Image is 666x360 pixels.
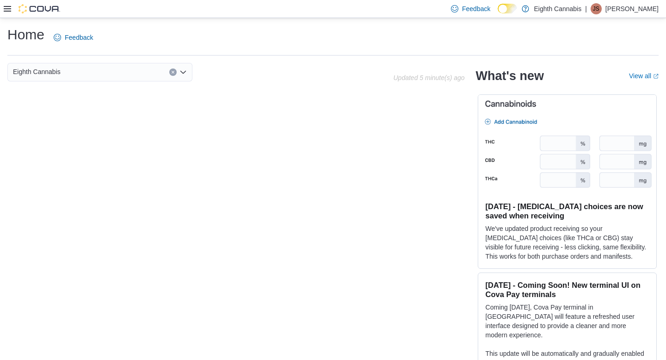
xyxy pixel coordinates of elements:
img: Cova [18,4,60,13]
button: Open list of options [179,68,187,76]
input: Dark Mode [498,4,517,13]
p: Coming [DATE], Cova Pay terminal in [GEOGRAPHIC_DATA] will feature a refreshed user interface des... [486,303,649,340]
svg: External link [653,74,659,79]
p: | [585,3,587,14]
h3: [DATE] - Coming Soon! New terminal UI on Cova Pay terminals [486,280,649,299]
p: [PERSON_NAME] [605,3,659,14]
p: Updated 5 minute(s) ago [393,74,464,81]
span: Feedback [462,4,490,13]
span: Feedback [65,33,93,42]
h3: [DATE] - [MEDICAL_DATA] choices are now saved when receiving [486,202,649,220]
p: Eighth Cannabis [534,3,581,14]
span: Eighth Cannabis [13,66,61,77]
div: Janae Smiley-Lewis [591,3,602,14]
span: Dark Mode [498,13,498,14]
button: Clear input [169,68,177,76]
p: We've updated product receiving so your [MEDICAL_DATA] choices (like THCa or CBG) stay visible fo... [486,224,649,261]
a: View allExternal link [629,72,659,80]
h2: What's new [476,68,544,83]
h1: Home [7,25,44,44]
a: Feedback [50,28,97,47]
span: JS [593,3,599,14]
